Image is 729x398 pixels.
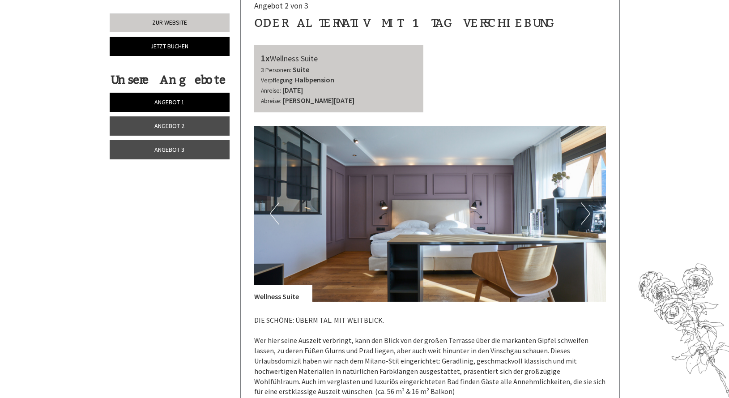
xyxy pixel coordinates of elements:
small: Anreise: [261,87,281,94]
b: 1x [261,52,270,64]
div: Wellness Suite [254,285,312,302]
b: Suite [293,65,309,74]
div: Unsere Angebote [110,72,227,88]
button: Previous [270,202,279,225]
b: [PERSON_NAME][DATE] [283,96,354,105]
span: Angebot 3 [154,146,184,154]
img: image [254,126,606,302]
a: Jetzt buchen [110,37,230,56]
small: 3 Personen: [261,66,291,74]
button: Next [581,202,590,225]
small: Abreise: [261,97,281,105]
b: Halbpension [295,75,334,84]
span: Angebot 1 [154,98,184,106]
a: Zur Website [110,13,230,32]
small: Verpflegung: [261,77,294,84]
p: DIE SCHÖNE: ÜBERM TAL. MIT WEITBLICK. Wer hier seine Auszeit verbringt, kann den Blick von der gr... [254,315,606,397]
span: Angebot 2 [154,122,184,130]
b: [DATE] [282,86,303,94]
div: Wellness Suite [261,52,417,65]
span: Angebot 2 von 3 [254,0,308,11]
div: oder alternativ mit 1 Tag Verschiebung [254,15,554,31]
